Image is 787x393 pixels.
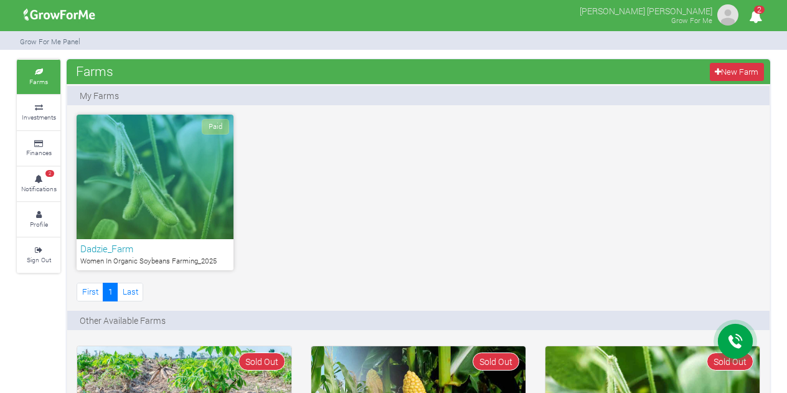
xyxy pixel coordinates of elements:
p: [PERSON_NAME] [PERSON_NAME] [580,2,712,17]
a: Investments [17,95,60,130]
span: 2 [45,170,54,178]
p: Other Available Farms [80,314,166,327]
a: New Farm [710,63,764,81]
small: Notifications [21,184,57,193]
a: First [77,283,103,301]
p: Women In Organic Soybeans Farming_2025 [80,256,230,267]
span: Paid [202,119,229,135]
img: growforme image [19,2,100,27]
span: Farms [73,59,116,83]
nav: Page Navigation [77,283,143,301]
span: Sold Out [473,353,519,371]
small: Investments [22,113,56,121]
a: Sign Out [17,238,60,272]
small: Grow For Me Panel [20,37,80,46]
small: Grow For Me [671,16,712,25]
small: Farms [29,77,48,86]
small: Finances [26,148,52,157]
p: My Farms [80,89,119,102]
a: 1 [103,283,118,301]
a: Farms [17,60,60,94]
a: 2 Notifications [17,167,60,201]
img: growforme image [715,2,740,27]
span: Sold Out [707,353,753,371]
a: 2 [743,12,768,24]
small: Profile [30,220,48,229]
span: Sold Out [238,353,285,371]
h6: Dadzie_Farm [80,243,230,254]
span: 2 [754,6,765,14]
a: Paid Dadzie_Farm Women In Organic Soybeans Farming_2025 [77,115,233,270]
small: Sign Out [27,255,51,264]
a: Profile [17,202,60,237]
i: Notifications [743,2,768,31]
a: Finances [17,131,60,166]
a: Last [117,283,143,301]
